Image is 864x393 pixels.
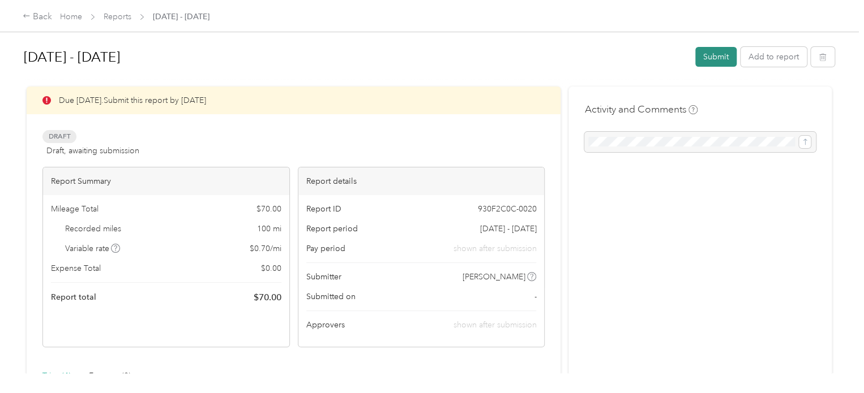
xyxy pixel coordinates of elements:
span: shown after submission [453,243,536,254]
div: Due [DATE]. Submit this report by [DATE] [27,87,561,114]
span: Mileage Total [51,203,99,215]
span: Report period [306,223,358,235]
span: Approvers [306,319,345,331]
div: Trips (4) [42,370,71,382]
span: $ 70.00 [254,291,281,304]
iframe: Everlance-gr Chat Button Frame [801,330,864,393]
span: Draft [42,130,76,143]
h4: Activity and Comments [584,102,698,116]
span: - [534,291,536,303]
span: Variable rate [65,243,121,254]
div: Report details [298,167,545,195]
span: [DATE] - [DATE] [153,11,209,23]
span: $ 0.00 [261,262,281,274]
div: Expense (0) [89,370,131,382]
button: Add to report [741,47,807,67]
span: Draft, awaiting submission [46,145,139,157]
button: Submit [695,47,737,67]
span: shown after submission [453,320,536,330]
span: [DATE] - [DATE] [480,223,536,235]
span: Expense Total [51,262,101,274]
span: $ 70.00 [256,203,281,215]
span: Submitted on [306,291,356,303]
a: Reports [104,12,131,21]
span: [PERSON_NAME] [463,271,525,283]
span: 930F2C0C-0020 [477,203,536,215]
h1: Aug 18 - 31, 2025 [24,44,687,71]
span: Pay period [306,243,345,254]
span: Recorded miles [65,223,121,235]
a: Home [60,12,82,21]
span: Report ID [306,203,341,215]
span: 100 mi [257,223,281,235]
span: Report total [51,291,96,303]
div: Back [23,10,52,24]
span: Submitter [306,271,341,283]
div: Report Summary [43,167,289,195]
span: $ 0.70 / mi [250,243,281,254]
